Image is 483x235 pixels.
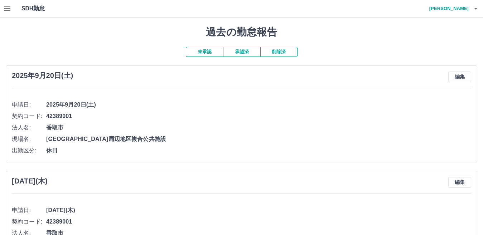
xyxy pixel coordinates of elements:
[6,26,477,38] h1: 過去の勤怠報告
[12,177,48,185] h3: [DATE](木)
[12,146,46,155] span: 出勤区分:
[12,112,46,121] span: 契約コード:
[448,72,471,82] button: 編集
[12,101,46,109] span: 申請日:
[223,47,260,57] button: 承認済
[260,47,298,57] button: 削除済
[46,135,471,143] span: [GEOGRAPHIC_DATA]周辺地区複合公共施設
[46,101,471,109] span: 2025年9月20日(土)
[12,72,73,80] h3: 2025年9月20日(土)
[46,206,471,215] span: [DATE](木)
[12,135,46,143] span: 現場名:
[46,112,471,121] span: 42389001
[46,146,471,155] span: 休日
[46,123,471,132] span: 香取市
[46,217,471,226] span: 42389001
[12,123,46,132] span: 法人名:
[448,177,471,188] button: 編集
[12,217,46,226] span: 契約コード:
[12,206,46,215] span: 申請日:
[186,47,223,57] button: 未承認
